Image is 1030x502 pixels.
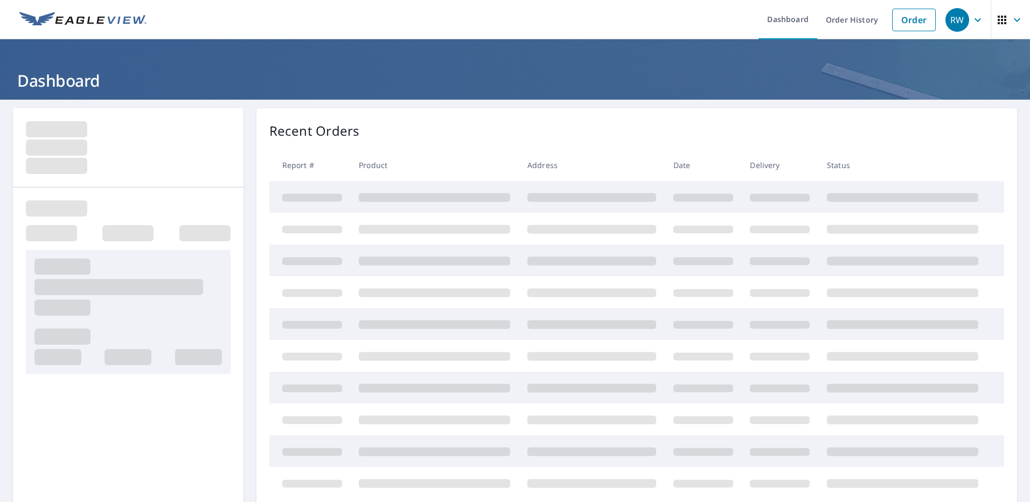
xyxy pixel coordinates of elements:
th: Report # [269,149,351,181]
div: RW [945,8,969,32]
th: Delivery [741,149,818,181]
th: Address [519,149,665,181]
th: Product [350,149,519,181]
th: Status [818,149,987,181]
h1: Dashboard [13,69,1017,92]
img: EV Logo [19,12,147,28]
th: Date [665,149,742,181]
p: Recent Orders [269,121,360,141]
a: Order [892,9,936,31]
